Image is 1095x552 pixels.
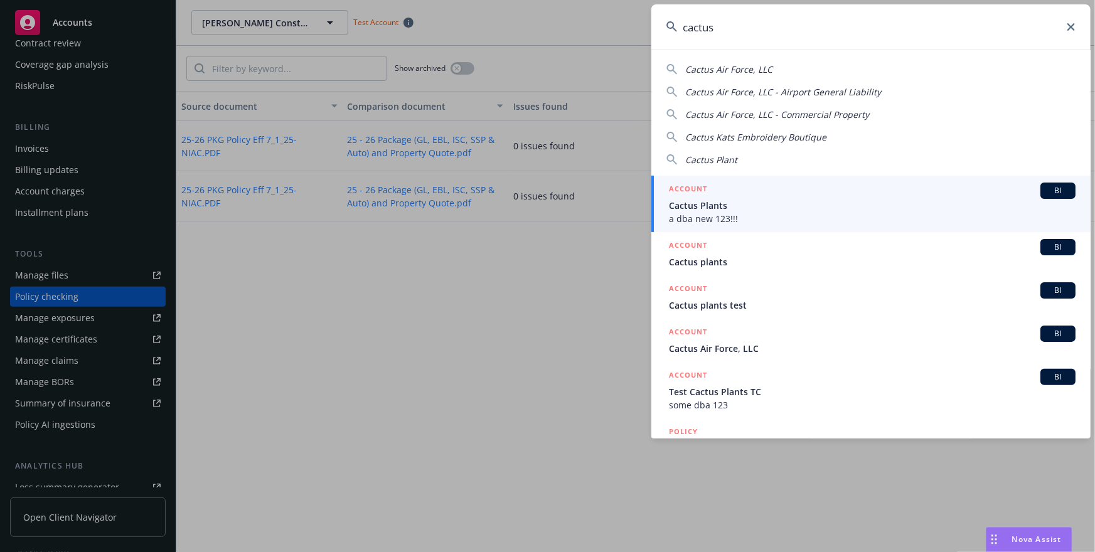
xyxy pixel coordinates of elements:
span: Test Cactus Plants TC [669,385,1076,398]
span: Cactus Air Force, LLC - Commercial Property [685,109,869,120]
h5: ACCOUNT [669,239,707,254]
span: BI [1045,371,1071,383]
input: Search... [651,4,1091,50]
span: a dba new 123!!! [669,212,1076,225]
h5: ACCOUNT [669,369,707,384]
button: Nova Assist [986,527,1072,552]
a: ACCOUNTBICactus plants test [651,275,1091,319]
span: BI [1045,328,1071,339]
span: Cactus Air Force, LLC [685,63,772,75]
a: ACCOUNTBICactus Air Force, LLC [651,319,1091,362]
span: BI [1045,285,1071,296]
a: ACCOUNTBICactus Plantsa dba new 123!!! [651,176,1091,232]
h5: POLICY [669,425,698,438]
h5: ACCOUNT [669,183,707,198]
span: Cactus Air Force, LLC [669,342,1076,355]
h5: ACCOUNT [669,326,707,341]
span: Nova Assist [1012,534,1062,544]
span: Cactus Plants [669,199,1076,212]
span: Cactus Air Force, LLC - Airport General Liability [685,86,881,98]
h5: ACCOUNT [669,282,707,297]
a: ACCOUNTBITest Cactus Plants TCsome dba 123 [651,362,1091,418]
span: Cactus Plant [685,154,737,166]
span: Cactus Kats Embroidery Boutique [685,131,826,143]
span: BI [1045,242,1071,253]
span: some dba 123 [669,398,1076,411]
span: Cactus plants [669,255,1076,268]
a: ACCOUNTBICactus plants [651,232,1091,275]
span: BI [1045,185,1071,196]
div: Drag to move [986,528,1002,551]
a: POLICY [651,418,1091,472]
span: Cactus plants test [669,299,1076,312]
